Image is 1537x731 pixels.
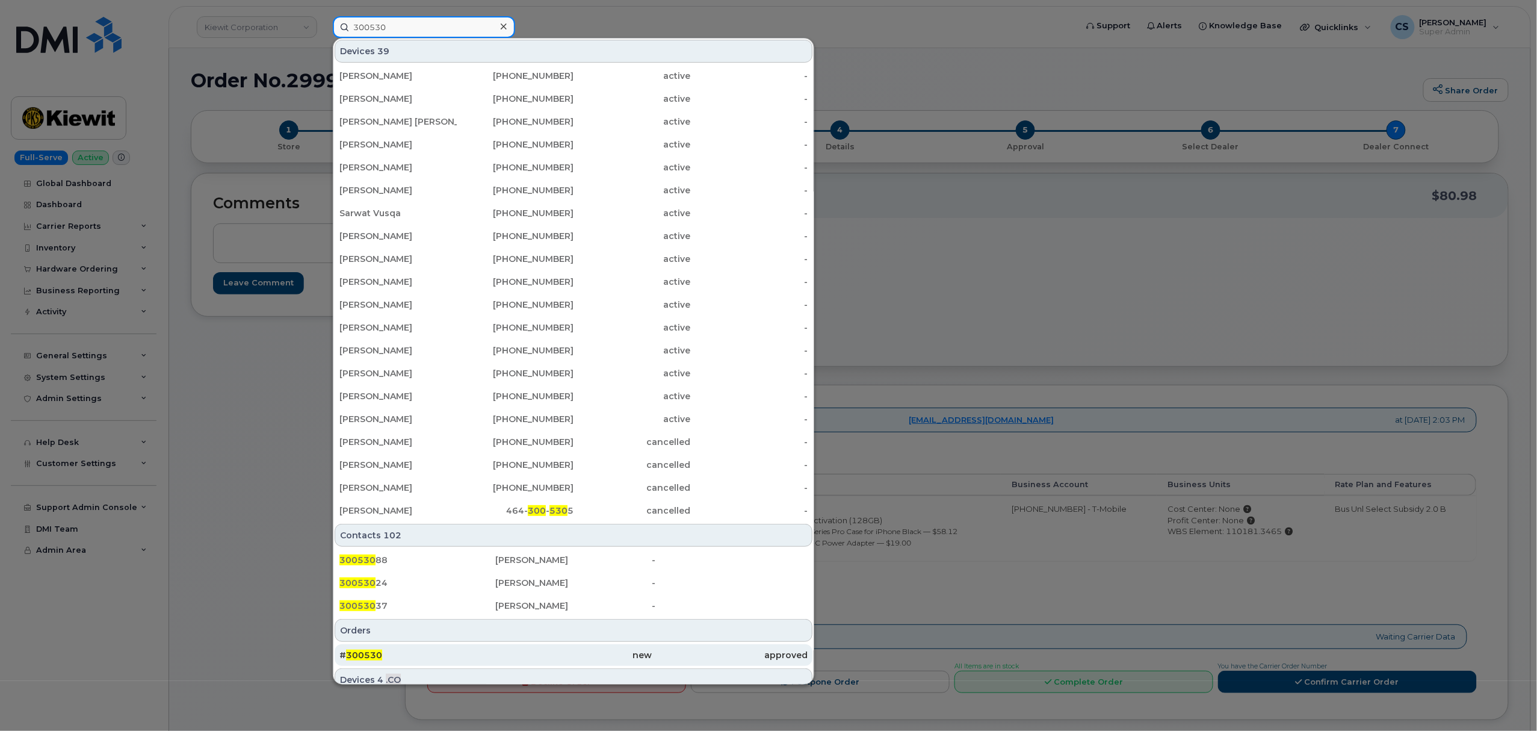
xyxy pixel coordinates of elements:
div: [PERSON_NAME] [339,367,457,379]
a: [PERSON_NAME][PHONE_NUMBER]active- [335,317,812,338]
div: [PERSON_NAME] [339,390,457,402]
div: [PERSON_NAME] [339,413,457,425]
div: [PERSON_NAME] [339,299,457,311]
div: [PHONE_NUMBER] [457,390,574,402]
div: active [574,230,691,242]
span: 4 [377,674,383,686]
div: active [574,276,691,288]
a: [PERSON_NAME][PHONE_NUMBER]active- [335,385,812,407]
div: new [495,649,651,661]
div: active [574,322,691,334]
div: active [574,299,691,311]
div: - [691,230,808,242]
div: [PERSON_NAME] [339,436,457,448]
a: [PERSON_NAME][PHONE_NUMBER]active- [335,225,812,247]
a: #300530newapproved [335,644,812,666]
div: active [574,116,691,128]
div: cancelled [574,436,691,448]
div: [PHONE_NUMBER] [457,322,574,334]
div: [PHONE_NUMBER] [457,367,574,379]
a: [PERSON_NAME][PHONE_NUMBER]active- [335,157,812,178]
div: [PHONE_NUMBER] [457,207,574,219]
div: active [574,344,691,356]
div: active [574,138,691,151]
a: [PERSON_NAME][PHONE_NUMBER]active- [335,362,812,384]
a: 30053037[PERSON_NAME]- [335,595,812,617]
span: 102 [383,529,401,541]
div: [PHONE_NUMBER] [457,161,574,173]
div: active [574,207,691,219]
div: - [691,161,808,173]
div: [PERSON_NAME] [339,276,457,288]
div: - [691,322,808,334]
a: [PERSON_NAME][PHONE_NUMBER]cancelled- [335,431,812,453]
div: - [691,413,808,425]
div: - [691,93,808,105]
div: active [574,184,691,196]
div: [PHONE_NUMBER] [457,70,574,82]
div: cancelled [574,482,691,494]
div: Contacts [335,524,812,547]
div: 88 [339,554,495,566]
div: - [691,138,808,151]
div: 24 [339,577,495,589]
div: active [574,367,691,379]
a: [PERSON_NAME]464-300-5305cancelled- [335,500,812,521]
div: cancelled [574,459,691,471]
span: .CO [386,674,401,686]
div: [PERSON_NAME] [339,184,457,196]
div: 37 [339,600,495,612]
div: 464- - 5 [457,505,574,517]
a: [PERSON_NAME][PHONE_NUMBER]active- [335,408,812,430]
span: 39 [377,45,389,57]
div: Devices [335,40,812,63]
div: [PERSON_NAME] [PERSON_NAME] [339,116,457,128]
div: [PERSON_NAME] [495,554,651,566]
div: - [691,367,808,379]
div: - [691,299,808,311]
div: [PERSON_NAME] [339,70,457,82]
div: [PERSON_NAME] [339,459,457,471]
div: - [691,207,808,219]
div: Orders [335,619,812,642]
a: [PERSON_NAME][PHONE_NUMBER]active- [335,65,812,87]
div: - [691,482,808,494]
div: # [339,649,495,661]
iframe: Messenger Launcher [1485,679,1528,722]
div: cancelled [574,505,691,517]
a: [PERSON_NAME][PHONE_NUMBER]active- [335,294,812,316]
a: [PERSON_NAME][PHONE_NUMBER]active- [335,134,812,155]
a: [PERSON_NAME][PHONE_NUMBER]cancelled- [335,477,812,499]
div: [PHONE_NUMBER] [457,138,574,151]
div: active [574,390,691,402]
div: [PERSON_NAME] [339,161,457,173]
div: [PHONE_NUMBER] [457,184,574,196]
div: [PHONE_NUMBER] [457,344,574,356]
div: - [691,390,808,402]
div: [PHONE_NUMBER] [457,276,574,288]
span: 300530 [346,650,382,661]
span: 300 [528,505,546,516]
a: [PERSON_NAME][PHONE_NUMBER]cancelled- [335,454,812,476]
div: - [652,554,808,566]
div: - [691,116,808,128]
div: [PERSON_NAME] [339,505,457,517]
div: active [574,253,691,265]
div: [PERSON_NAME] [495,577,651,589]
div: [PERSON_NAME] [339,253,457,265]
a: 30053088[PERSON_NAME]- [335,549,812,571]
span: 530 [549,505,567,516]
div: approved [652,649,808,661]
div: active [574,70,691,82]
a: [PERSON_NAME] [PERSON_NAME][PHONE_NUMBER]active- [335,111,812,132]
div: - [691,184,808,196]
div: [PHONE_NUMBER] [457,116,574,128]
div: - [652,577,808,589]
div: [PERSON_NAME] [339,138,457,151]
a: 30053024[PERSON_NAME]- [335,572,812,594]
div: - [652,600,808,612]
div: - [691,436,808,448]
div: - [691,459,808,471]
div: [PHONE_NUMBER] [457,413,574,425]
a: Sarwat Vusqa[PHONE_NUMBER]active- [335,202,812,224]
